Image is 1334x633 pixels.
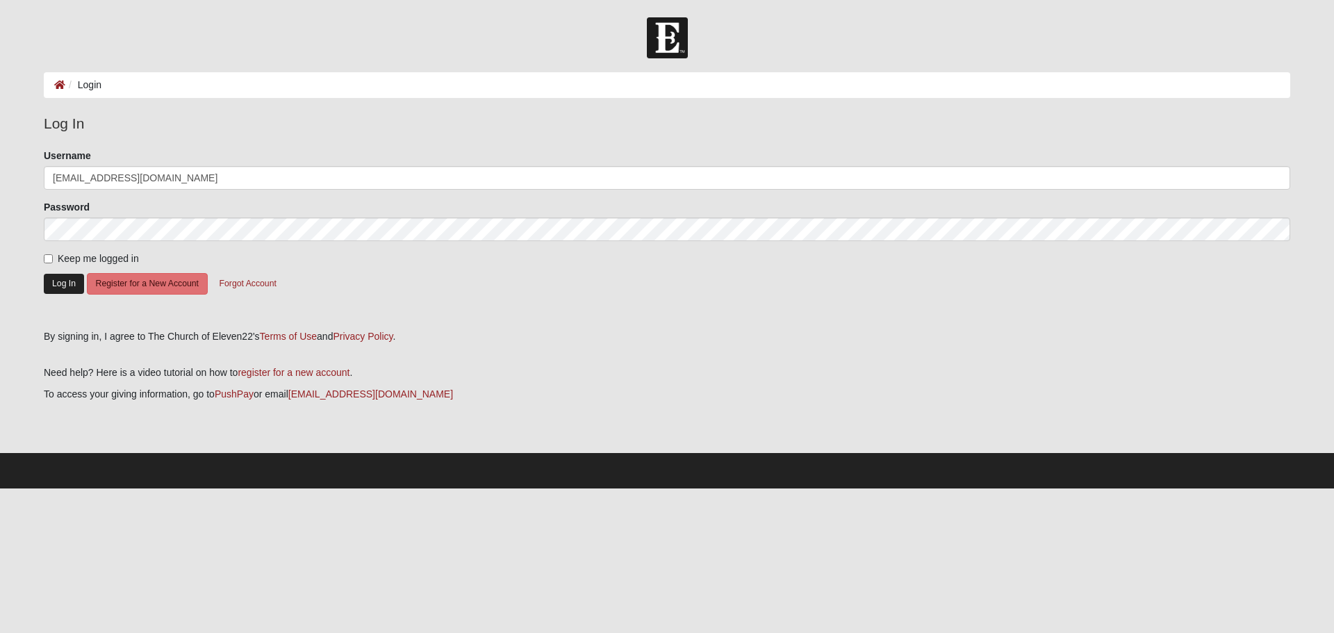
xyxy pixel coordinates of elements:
a: PushPay [215,388,254,400]
a: [EMAIL_ADDRESS][DOMAIN_NAME] [288,388,453,400]
a: register for a new account [238,367,349,378]
a: Privacy Policy [333,331,393,342]
label: Username [44,149,91,163]
span: Keep me logged in [58,253,139,264]
button: Register for a New Account [87,273,208,295]
button: Forgot Account [211,273,286,295]
legend: Log In [44,113,1290,135]
p: To access your giving information, go to or email [44,387,1290,402]
input: Keep me logged in [44,254,53,263]
p: Need help? Here is a video tutorial on how to . [44,365,1290,380]
div: By signing in, I agree to The Church of Eleven22's and . [44,329,1290,344]
li: Login [65,78,101,92]
label: Password [44,200,90,214]
img: Church of Eleven22 Logo [647,17,688,58]
a: Terms of Use [260,331,317,342]
button: Log In [44,274,84,294]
